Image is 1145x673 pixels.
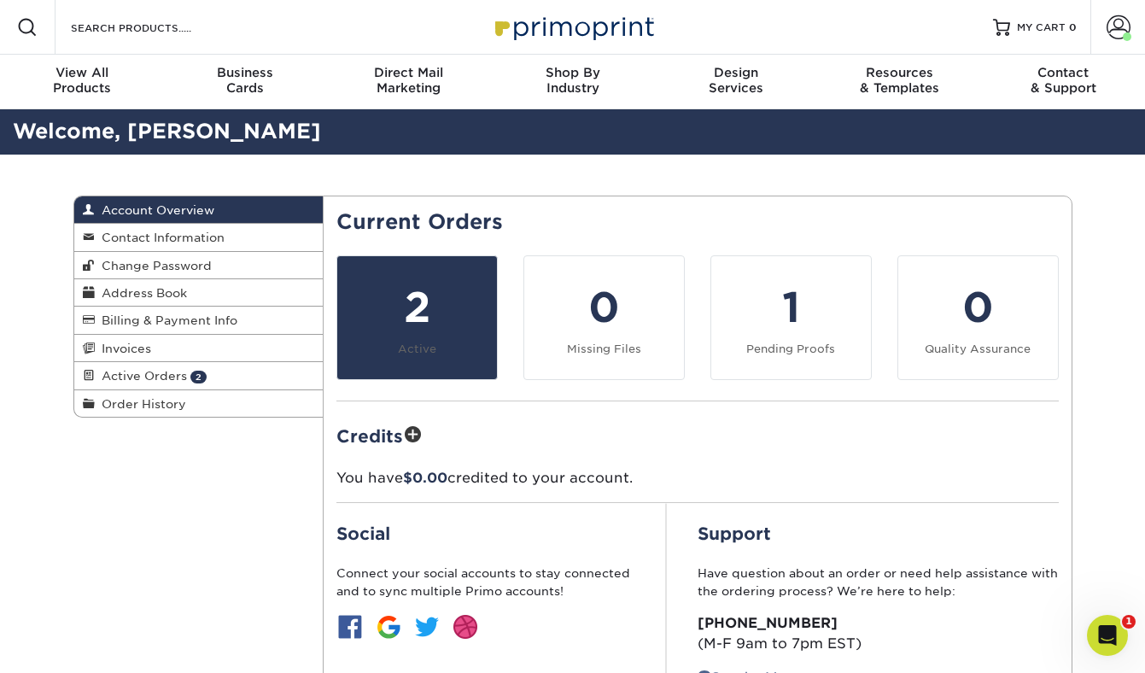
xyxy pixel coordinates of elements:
[491,65,655,80] span: Shop By
[491,65,655,96] div: Industry
[95,286,187,300] span: Address Book
[710,255,872,380] a: 1 Pending Proofs
[95,259,212,272] span: Change Password
[488,9,658,45] img: Primoprint
[654,65,818,80] span: Design
[1069,21,1077,33] span: 0
[95,231,225,244] span: Contact Information
[95,397,186,411] span: Order History
[336,565,635,600] p: Connect your social accounts to stay connected and to sync multiple Primo accounts!
[327,65,491,96] div: Marketing
[818,55,982,109] a: Resources& Templates
[654,55,818,109] a: DesignServices
[336,422,1059,448] h2: Credits
[413,613,441,641] img: btn-twitter.jpg
[95,203,214,217] span: Account Overview
[164,55,328,109] a: BusinessCards
[327,65,491,80] span: Direct Mail
[698,565,1059,600] p: Have question about an order or need help assistance with the ordering process? We’re here to help:
[74,335,324,362] a: Invoices
[74,307,324,334] a: Billing & Payment Info
[1087,615,1128,656] iframe: Intercom live chat
[74,362,324,389] a: Active Orders 2
[190,371,207,383] span: 2
[1122,615,1136,629] span: 1
[818,65,982,96] div: & Templates
[1017,20,1066,35] span: MY CART
[698,613,1059,654] p: (M-F 9am to 7pm EST)
[336,524,635,544] h2: Social
[746,342,835,355] small: Pending Proofs
[535,277,674,338] div: 0
[654,65,818,96] div: Services
[336,613,364,641] img: btn-facebook.jpg
[95,342,151,355] span: Invoices
[74,196,324,224] a: Account Overview
[981,65,1145,96] div: & Support
[348,277,487,338] div: 2
[336,255,498,380] a: 2 Active
[164,65,328,80] span: Business
[69,17,236,38] input: SEARCH PRODUCTS.....
[95,313,237,327] span: Billing & Payment Info
[925,342,1031,355] small: Quality Assurance
[698,524,1059,544] h2: Support
[327,55,491,109] a: Direct MailMarketing
[491,55,655,109] a: Shop ByIndustry
[818,65,982,80] span: Resources
[452,613,479,641] img: btn-dribbble.jpg
[567,342,641,355] small: Missing Files
[74,224,324,251] a: Contact Information
[164,65,328,96] div: Cards
[375,613,402,641] img: btn-google.jpg
[336,468,1059,489] p: You have credited to your account.
[403,470,447,486] span: $0.00
[74,279,324,307] a: Address Book
[523,255,685,380] a: 0 Missing Files
[721,277,861,338] div: 1
[897,255,1059,380] a: 0 Quality Assurance
[74,390,324,417] a: Order History
[95,369,187,383] span: Active Orders
[336,210,1059,235] h2: Current Orders
[981,65,1145,80] span: Contact
[908,277,1048,338] div: 0
[981,55,1145,109] a: Contact& Support
[398,342,436,355] small: Active
[74,252,324,279] a: Change Password
[698,615,838,631] strong: [PHONE_NUMBER]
